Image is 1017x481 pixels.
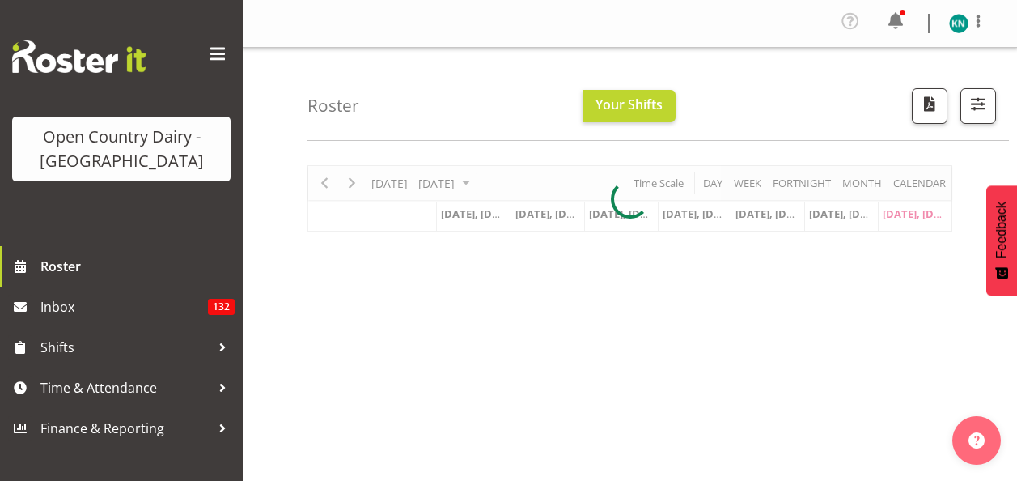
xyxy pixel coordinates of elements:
button: Filter Shifts [960,88,996,124]
button: Your Shifts [583,90,676,122]
button: Feedback - Show survey [986,185,1017,296]
span: Feedback [994,202,1009,258]
span: Inbox [40,295,208,319]
button: Download a PDF of the roster according to the set date range. [912,88,947,124]
span: 132 [208,299,235,315]
img: karl-nicole9851.jpg [949,14,968,33]
h4: Roster [307,96,359,115]
span: Your Shifts [595,96,663,113]
img: Rosterit website logo [12,40,146,73]
span: Finance & Reporting [40,416,210,441]
div: Open Country Dairy - [GEOGRAPHIC_DATA] [28,125,214,173]
span: Roster [40,254,235,279]
span: Time & Attendance [40,376,210,400]
img: help-xxl-2.png [968,432,985,449]
span: Shifts [40,335,210,360]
